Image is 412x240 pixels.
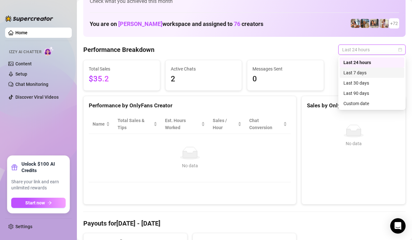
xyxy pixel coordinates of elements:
span: 76 [234,21,240,27]
h1: You are on workspace and assigned to creators [90,21,263,28]
span: Start now [25,200,45,205]
div: Custom date [340,98,404,109]
div: Last 30 days [340,78,404,88]
a: Chat Monitoring [15,82,48,87]
th: Name [89,114,114,134]
img: Esmeralda (@esme_duhhh) [370,19,379,28]
h4: Performance Breakdown [83,45,154,54]
img: Mia (@sexcmia) [380,19,389,28]
img: ash (@babyburberry) [360,19,369,28]
h4: Payouts for [DATE] - [DATE] [83,219,406,228]
th: Sales / Hour [209,114,245,134]
div: Last 24 hours [340,57,404,68]
span: Chat Conversion [249,117,282,131]
span: Name [93,120,105,128]
div: Performance by OnlyFans Creator [89,101,291,110]
img: AI Chatter [44,46,54,56]
span: Total Sales & Tips [118,117,152,131]
div: Last 7 days [343,69,400,76]
img: logo-BBDzfeDw.svg [5,15,53,22]
div: Last 24 hours [343,59,400,66]
div: Last 90 days [340,88,404,98]
div: Open Intercom Messenger [390,218,406,234]
span: Total Sales [89,65,155,72]
a: Setup [15,71,27,77]
div: Sales by OnlyFans Creator [307,101,400,110]
span: Last 24 hours [342,45,402,54]
th: Chat Conversion [245,114,291,134]
span: 2 [171,73,237,85]
a: Home [15,30,28,35]
button: Start nowarrow-right [11,198,66,208]
span: Sales / Hour [213,117,236,131]
a: Settings [15,224,32,229]
strong: Unlock $100 AI Credits [21,161,66,174]
span: $35.2 [89,73,155,85]
span: Messages Sent [252,65,318,72]
span: Izzy AI Chatter [9,49,41,55]
div: No data [95,162,284,169]
div: No data [309,140,398,147]
div: Last 7 days [340,68,404,78]
div: Last 30 days [343,79,400,87]
div: Custom date [343,100,400,107]
span: [PERSON_NAME] [118,21,162,27]
span: calendar [398,48,402,52]
div: Last 90 days [343,90,400,97]
th: Total Sales & Tips [114,114,161,134]
span: Active Chats [171,65,237,72]
a: Discover Viral Videos [15,95,59,100]
a: Content [15,61,32,66]
img: ildgaf (@ildgaff) [351,19,360,28]
div: Est. Hours Worked [165,117,200,131]
span: gift [11,164,18,170]
span: 0 [252,73,318,85]
span: + 72 [390,20,398,27]
span: arrow-right [47,201,52,205]
span: Share your link and earn unlimited rewards [11,179,66,191]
